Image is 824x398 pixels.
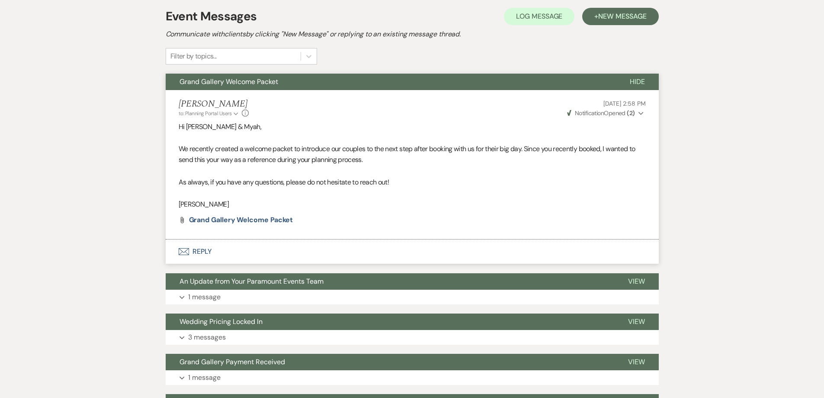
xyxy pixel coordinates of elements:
button: Grand Gallery Payment Received [166,354,614,370]
button: View [614,354,659,370]
span: to: Planning Portal Users [179,110,232,117]
button: View [614,273,659,290]
p: 3 messages [188,332,226,343]
button: 1 message [166,290,659,304]
span: View [628,277,645,286]
button: NotificationOpened (2) [566,109,646,118]
span: View [628,317,645,326]
button: Reply [166,239,659,264]
button: Grand Gallery Welcome Packet [166,74,616,90]
h2: Communicate with clients by clicking "New Message" or replying to an existing message thread. [166,29,659,39]
span: As always, if you have any questions, please do not hesitate to reach out! [179,178,389,187]
button: 1 message [166,370,659,385]
button: +New Message [582,8,658,25]
p: 1 message [188,291,221,303]
button: An Update from Your Paramount Events Team [166,273,614,290]
button: Log Message [504,8,574,25]
h1: Event Messages [166,7,257,26]
span: Log Message [516,12,562,21]
p: 1 message [188,372,221,383]
span: Opened [567,109,635,117]
span: Grand Gallery Welcome Packet [180,77,278,86]
span: [DATE] 2:58 PM [603,100,645,107]
span: Grand Gallery Payment Received [180,357,285,366]
h5: [PERSON_NAME] [179,99,249,110]
span: New Message [598,12,646,21]
button: to: Planning Portal Users [179,110,240,117]
span: View [628,357,645,366]
span: Hi [PERSON_NAME] & Myah, [179,122,262,131]
span: [PERSON_NAME] [179,200,229,209]
button: Wedding Pricing Locked In [166,314,614,330]
button: 3 messages [166,330,659,345]
strong: ( 2 ) [627,109,635,117]
a: Grand Gallery Welcome Packet [189,217,293,223]
span: An Update from Your Paramount Events Team [180,277,324,286]
span: Hide [630,77,645,86]
span: Wedding Pricing Locked In [180,317,263,326]
span: Grand Gallery Welcome Packet [189,215,293,224]
div: Filter by topics... [170,51,217,61]
button: View [614,314,659,330]
button: Hide [616,74,659,90]
span: We recently created a welcome packet to introduce our couples to the next step after booking with... [179,144,635,165]
span: Notification [575,109,604,117]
